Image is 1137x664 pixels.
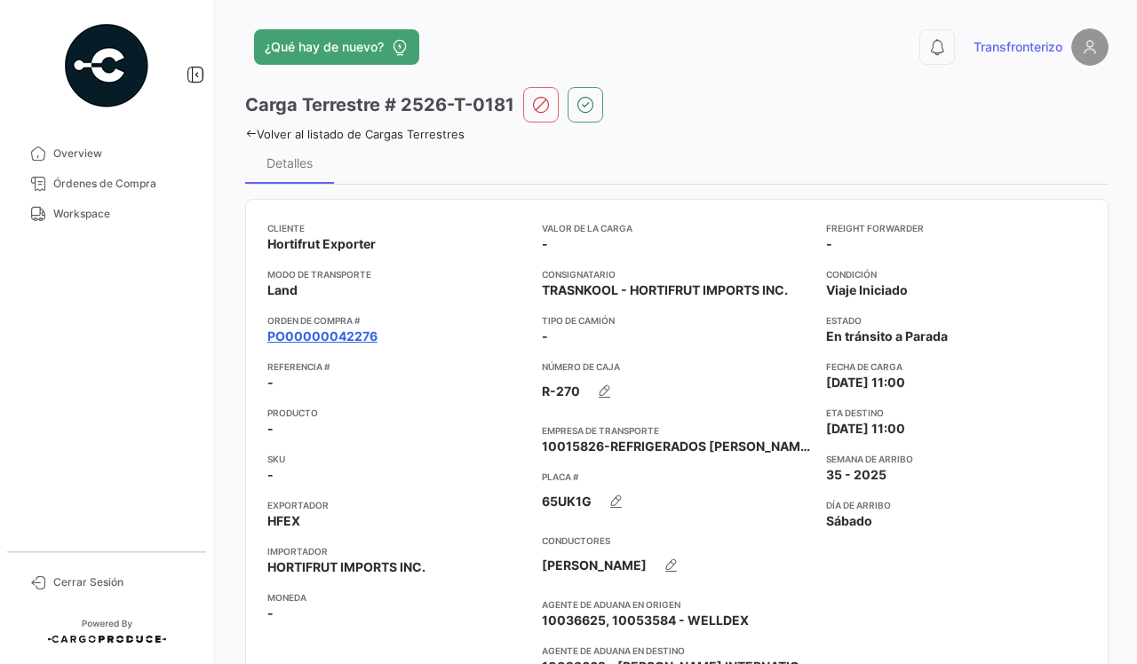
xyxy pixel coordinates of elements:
span: - [826,235,832,253]
span: Cerrar Sesión [53,574,192,590]
span: - [542,235,548,253]
span: - [267,466,274,484]
app-card-info-title: Número de Caja [542,360,812,374]
span: TRASNKOOL - HORTIFRUT IMPORTS INC. [542,281,788,299]
span: - [542,328,548,345]
a: Volver al listado de Cargas Terrestres [245,127,465,141]
app-card-info-title: Orden de Compra # [267,313,528,328]
a: PO00000042276 [267,328,378,345]
span: En tránsito a Parada [826,328,948,345]
a: Workspace [14,199,199,229]
app-card-info-title: SKU [267,452,528,466]
span: R-270 [542,383,580,400]
app-card-info-title: Agente de Aduana en Destino [542,644,812,658]
app-card-info-title: Conductores [542,534,812,548]
span: HFEX [267,512,300,530]
app-card-info-title: Exportador [267,498,528,512]
app-card-info-title: Condición [826,267,1086,281]
app-card-info-title: Día de Arribo [826,498,1086,512]
span: [DATE] 11:00 [826,420,905,438]
app-card-info-title: Placa # [542,470,812,484]
img: powered-by.png [62,21,151,110]
app-card-info-title: Estado [826,313,1086,328]
app-card-info-title: Tipo de Camión [542,313,812,328]
app-card-info-title: Importador [267,544,528,558]
app-card-info-title: Freight Forwarder [826,221,1086,235]
div: Detalles [266,155,313,170]
span: 10036625, 10053584 - WELLDEX [542,612,749,629]
a: Overview [14,138,199,169]
span: Overview [53,146,192,162]
app-card-info-title: Empresa de Transporte [542,423,812,438]
app-card-info-title: Moneda [267,590,528,605]
app-card-info-title: Fecha de carga [826,360,1086,374]
app-card-info-title: Consignatario [542,267,812,281]
span: Land [267,281,298,299]
app-card-info-title: ETA Destino [826,406,1086,420]
app-card-info-title: Referencia # [267,360,528,374]
app-card-info-title: Agente de Aduana en Origen [542,597,812,612]
app-card-info-title: Modo de Transporte [267,267,528,281]
app-card-info-title: Semana de Arribo [826,452,1086,466]
app-card-info-title: Producto [267,406,528,420]
button: ¿Qué hay de nuevo? [254,29,419,65]
span: - [267,420,274,438]
span: - [267,605,274,622]
app-card-info-title: Cliente [267,221,528,235]
app-card-info-title: Valor de la Carga [542,221,812,235]
span: Hortifrut Exporter [267,235,376,253]
span: 10015826-REFRIGERADOS [PERSON_NAME] DE C.V. [542,438,812,455]
span: Transfronterizo [974,38,1062,56]
span: [DATE] 11:00 [826,374,905,391]
span: Sábado [826,512,872,530]
a: Órdenes de Compra [14,169,199,199]
span: Viaje Iniciado [826,281,908,299]
img: placeholder-user.png [1071,28,1109,66]
span: [PERSON_NAME] [542,557,647,574]
h3: Carga Terrestre # 2526-T-0181 [245,92,514,117]
span: 35 - 2025 [826,466,887,484]
span: Workspace [53,206,192,222]
span: 65UK1G [542,493,592,510]
span: Órdenes de Compra [53,176,192,192]
span: ¿Qué hay de nuevo? [265,38,384,56]
span: HORTIFRUT IMPORTS INC. [267,558,425,576]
